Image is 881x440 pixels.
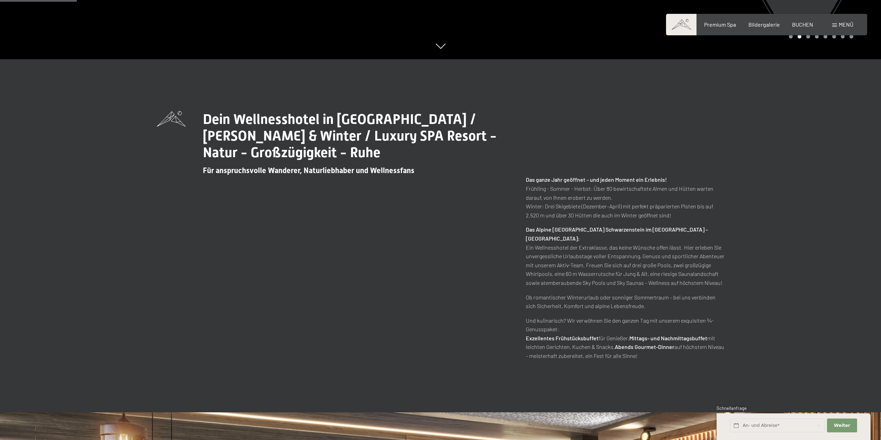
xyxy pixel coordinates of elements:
p: Ein Wellnesshotel der Extraklasse, das keine Wünsche offen lässt. Hier erleben Sie unvergessliche... [526,225,725,287]
a: BUCHEN [792,21,813,28]
span: Schnellanfrage [717,405,747,411]
strong: Das ganze Jahr geöffnet – und jeden Moment ein Erlebnis! [526,176,667,183]
div: Carousel Page 4 [815,35,819,38]
p: Frühling - Sommer - Herbst: Über 80 bewirtschaftete Almen und Hütten warten darauf, von Ihnen ero... [526,175,725,219]
div: Carousel Page 8 [849,35,853,38]
div: Carousel Page 1 [789,35,793,38]
a: Bildergalerie [748,21,780,28]
a: Premium Spa [704,21,736,28]
div: Carousel Pagination [786,35,853,38]
div: Carousel Page 6 [832,35,836,38]
div: Carousel Page 5 [824,35,827,38]
p: Und kulinarisch? Wir verwöhnen Sie den ganzen Tag mit unserem exquisiten ¾-Genusspaket: für Genie... [526,316,725,360]
strong: Mittags- und Nachmittagsbuffet [629,335,707,341]
span: Für anspruchsvolle Wanderer, Naturliebhaber und Wellnessfans [203,166,414,175]
div: Carousel Page 3 [806,35,810,38]
strong: Abends Gourmet-Dinner [615,343,674,350]
div: Carousel Page 2 (Current Slide) [798,35,801,38]
strong: Das Alpine [GEOGRAPHIC_DATA] Schwarzenstein im [GEOGRAPHIC_DATA] – [GEOGRAPHIC_DATA]: [526,226,708,242]
p: Ob romantischer Winterurlaub oder sonniger Sommertraum – bei uns verbinden sich Sicherheit, Komfo... [526,293,725,311]
span: Weiter [834,422,850,429]
button: Weiter [827,419,857,433]
span: Dein Wellnesshotel in [GEOGRAPHIC_DATA] / [PERSON_NAME] & Winter / Luxury SPA Resort - Natur - Gr... [203,111,497,161]
div: Carousel Page 7 [841,35,845,38]
span: Menü [839,21,853,28]
strong: Exzellentes Frühstücksbuffet [526,335,599,341]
